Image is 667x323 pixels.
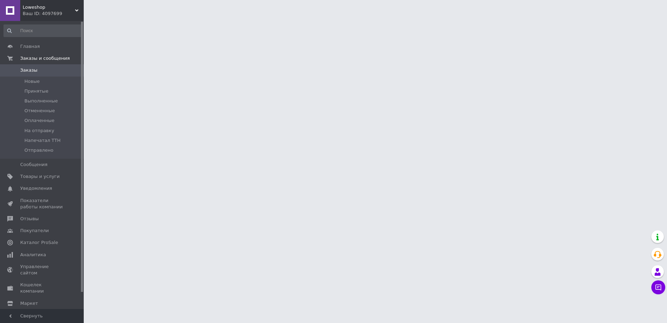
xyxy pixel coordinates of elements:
span: Принятые [24,88,48,94]
span: Отмененные [24,108,55,114]
span: Loweshop [23,4,75,10]
span: Уведомления [20,185,52,192]
span: Отзывы [20,216,39,222]
span: Маркет [20,300,38,307]
button: Чат с покупателем [651,280,665,294]
span: На отправку [24,128,54,134]
span: Заказы и сообщения [20,55,70,62]
span: Кошелек компании [20,282,65,294]
span: Выполненные [24,98,58,104]
span: Сообщения [20,161,47,168]
span: Заказы [20,67,37,73]
span: Аналитика [20,252,46,258]
input: Поиск [3,24,82,37]
span: Оплаченные [24,117,54,124]
span: Новые [24,78,40,85]
span: Каталог ProSale [20,239,58,246]
span: Показатели работы компании [20,198,65,210]
span: Напечатал ТТН [24,137,61,144]
span: Отправлено [24,147,53,153]
span: Управление сайтом [20,264,65,276]
span: Главная [20,43,40,50]
span: Покупатели [20,228,49,234]
div: Ваш ID: 4097699 [23,10,84,17]
span: Товары и услуги [20,173,60,180]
